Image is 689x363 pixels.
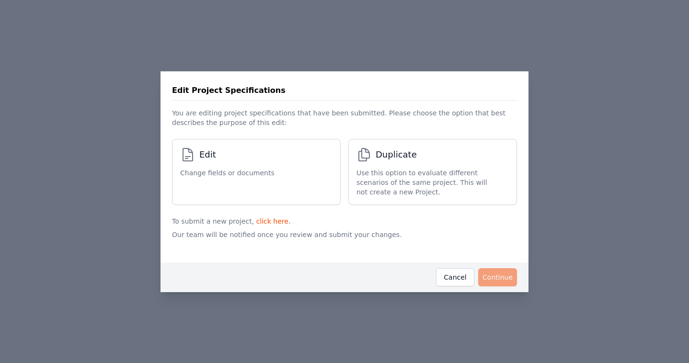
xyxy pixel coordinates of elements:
[199,148,216,161] span: Edit
[436,268,474,286] button: Cancel
[172,101,517,131] p: You are editing project specifications that have been submitted. Please choose the option that be...
[376,148,417,161] span: Duplicate
[172,85,286,96] h3: Edit Project Specifications
[478,268,517,286] button: Continue
[180,168,275,178] span: Change fields or documents
[172,226,517,255] p: Our team will be notified once you review and submit your changes.
[172,213,517,226] p: To submit a new project, .
[356,168,499,197] span: Use this option to evaluate different scenarios of the same project. This will not create a new P...
[256,217,288,225] a: click here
